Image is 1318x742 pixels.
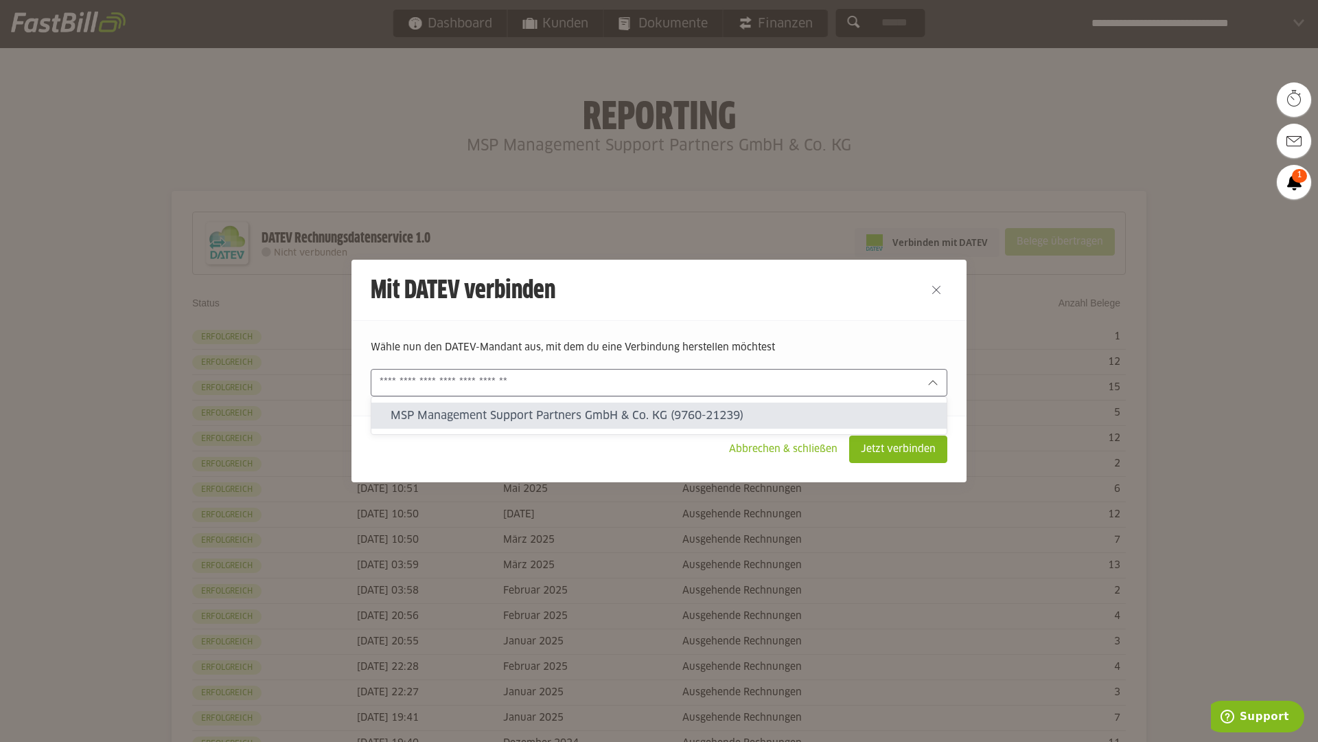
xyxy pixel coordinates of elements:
p: Wähle nun den DATEV-Mandant aus, mit dem du eine Verbindung herstellen möchtest [371,340,947,355]
a: 1 [1277,165,1311,199]
span: 1 [1292,169,1307,183]
iframe: Öffnet ein Widget, in dem Sie weitere Informationen finden [1211,701,1304,735]
sl-button: Jetzt verbinden [849,436,947,463]
sl-button: Abbrechen & schließen [717,436,849,463]
sl-option: MSP Management Support Partners GmbH & Co. KG (9760-21239) [371,403,947,429]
